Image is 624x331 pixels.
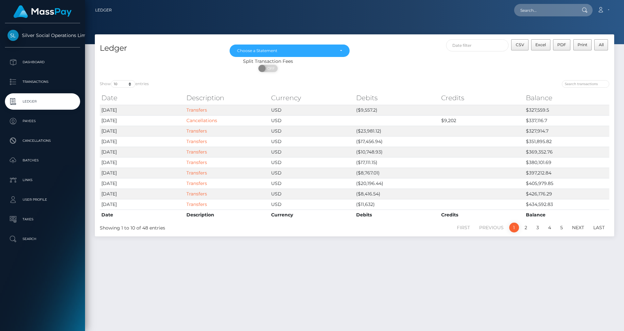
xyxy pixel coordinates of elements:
[524,199,609,210] td: $434,592.83
[5,74,80,90] a: Transactions
[100,147,185,157] td: [DATE]
[100,115,185,126] td: [DATE]
[111,80,135,88] select: Showentries
[521,223,531,232] a: 2
[100,210,185,220] th: Date
[8,77,78,87] p: Transactions
[355,126,440,136] td: ($23,981.12)
[269,157,355,168] td: USD
[524,91,609,104] th: Balance
[100,168,185,178] td: [DATE]
[8,234,78,244] p: Search
[186,107,207,113] a: Transfers
[5,211,80,228] a: Taxes
[524,168,609,178] td: $397,212.84
[524,105,609,115] td: $327,559.5
[100,189,185,199] td: [DATE]
[8,30,19,41] img: Silver Social Operations Limited
[5,54,80,70] a: Dashboard
[594,39,608,50] button: All
[440,115,525,126] td: $9,202
[355,105,440,115] td: ($9,557.2)
[355,189,440,199] td: ($8,416.54)
[5,152,80,169] a: Batches
[100,178,185,189] td: [DATE]
[524,210,609,220] th: Balance
[524,178,609,189] td: $405,979.85
[578,42,587,47] span: Print
[262,65,278,72] span: OFF
[524,115,609,126] td: $337,116.7
[557,42,566,47] span: PDF
[533,223,543,232] a: 3
[100,157,185,168] td: [DATE]
[355,147,440,157] td: ($10,748.93)
[511,39,529,50] button: CSV
[5,231,80,247] a: Search
[5,32,80,38] span: Silver Social Operations Limited
[100,91,185,104] th: Date
[535,42,546,47] span: Excel
[440,210,525,220] th: Credits
[269,136,355,147] td: USD
[5,172,80,188] a: Links
[186,191,207,197] a: Transfers
[355,157,440,168] td: ($17,111.15)
[446,39,509,51] input: Date filter
[355,91,440,104] th: Debits
[355,199,440,210] td: ($11,632)
[269,91,355,104] th: Currency
[553,39,571,50] button: PDF
[269,178,355,189] td: USD
[531,39,550,50] button: Excel
[186,149,207,155] a: Transfers
[100,136,185,147] td: [DATE]
[514,4,576,16] input: Search...
[269,199,355,210] td: USD
[355,178,440,189] td: ($20,196.44)
[230,45,350,57] button: Choose a Statement
[269,126,355,136] td: USD
[509,223,519,232] a: 1
[8,156,78,165] p: Batches
[8,214,78,224] p: Taxes
[100,126,185,136] td: [DATE]
[100,43,220,54] h4: Ledger
[185,210,270,220] th: Description
[8,116,78,126] p: Payees
[5,93,80,110] a: Ledger
[186,170,207,176] a: Transfers
[8,136,78,146] p: Cancellations
[269,210,355,220] th: Currency
[524,189,609,199] td: $426,176.29
[355,168,440,178] td: ($8,767.01)
[524,157,609,168] td: $380,101.69
[100,105,185,115] td: [DATE]
[186,201,207,207] a: Transfers
[100,80,149,88] label: Show entries
[269,189,355,199] td: USD
[95,58,441,65] div: Split Transaction Fees
[185,91,270,104] th: Description
[8,97,78,106] p: Ledger
[186,118,217,123] a: Cancellations
[8,57,78,67] p: Dashboard
[186,159,207,165] a: Transfers
[573,39,592,50] button: Print
[186,180,207,186] a: Transfers
[568,223,588,232] a: Next
[237,48,335,53] div: Choose a Statement
[13,5,72,18] img: MassPay Logo
[355,136,440,147] td: ($17,456.94)
[269,105,355,115] td: USD
[8,195,78,205] p: User Profile
[524,136,609,147] td: $351,895.82
[186,138,207,144] a: Transfers
[5,133,80,149] a: Cancellations
[440,91,525,104] th: Credits
[269,147,355,157] td: USD
[599,42,604,47] span: All
[186,128,207,134] a: Transfers
[562,80,609,88] input: Search transactions
[524,147,609,157] td: $369,352.76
